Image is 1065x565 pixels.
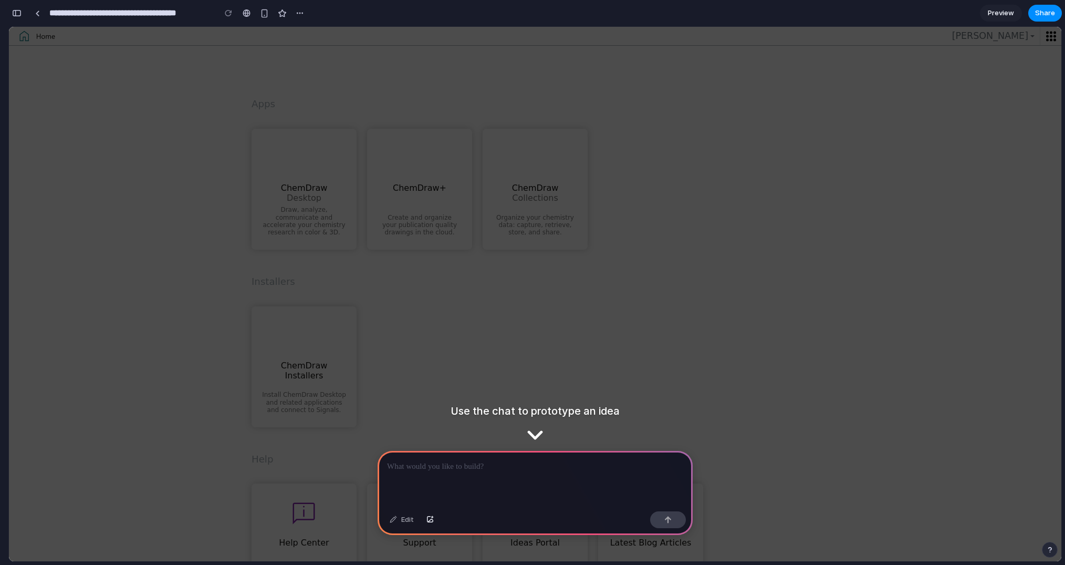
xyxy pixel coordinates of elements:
[243,249,810,261] h2: Installers
[980,5,1022,22] a: Preview
[1028,5,1062,22] button: Share
[365,187,457,210] figcaption: Create and organize your publication quality drawings in the cloud.
[988,8,1014,18] span: Preview
[474,102,579,223] a: ChemDrawCollectionsOrganize your chemistry data: capture, retrieve, store, and share.
[276,344,315,354] span: Installers
[270,511,320,521] span: Help Center
[278,166,312,176] span: Desktop
[503,156,550,176] span: ChemDraw
[243,280,348,400] a: ChemDrawInstallersInstall ChemDraw Desktop and related applications and connect to Signals.
[243,71,810,83] h2: Apps
[394,511,427,521] span: Support
[243,102,348,223] a: ChemDrawDesktopDraw, analyze, communicate and accelerate your chemistry research in color & 3D.
[384,156,437,166] span: ChemDraw+
[243,427,810,438] h2: Help
[502,511,551,521] span: Ideas Portal
[249,179,341,210] figcaption: Draw, analyze, communicate and accelerate your chemistry research in color & 3D.
[272,156,319,176] span: ChemDraw
[1035,8,1055,18] span: Share
[358,102,463,223] a: ChemDraw+Create and organize your publication quality drawings in the cloud.
[481,187,572,210] figcaption: Organize your chemistry data: capture, retrieve, store, and share.
[601,511,683,521] span: Latest Blog Articles
[272,334,319,354] span: ChemDraw
[249,364,341,387] figcaption: Install ChemDraw Desktop and related applications and connect to Signals.
[503,166,549,176] span: Collections
[1037,4,1047,15] svg: App launcher
[943,4,1028,15] div: [PERSON_NAME]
